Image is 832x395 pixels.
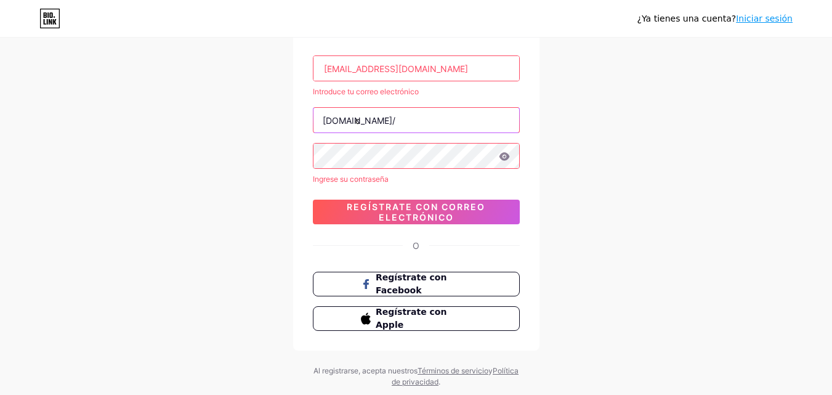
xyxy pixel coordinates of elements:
input: Correo electrónico [313,56,519,81]
font: ¿Ya tienes una cuenta? [637,14,737,23]
font: O [413,240,419,251]
a: Términos de servicio [418,366,488,375]
font: Regístrate con Facebook [376,272,446,295]
font: . [438,377,440,386]
font: y [488,366,493,375]
button: Regístrate con Apple [313,306,520,331]
font: Al registrarse, acepta nuestros [313,366,418,375]
a: Iniciar sesión [736,14,793,23]
input: nombre de usuario [313,108,519,132]
button: Regístrate con correo electrónico [313,200,520,224]
font: Introduce tu correo electrónico [313,87,419,96]
font: Regístrate con correo electrónico [347,202,485,222]
font: Ingrese su contraseña [313,174,389,184]
button: Regístrate con Facebook [313,272,520,296]
font: Regístrate con Apple [376,307,446,330]
font: [DOMAIN_NAME]/ [323,115,395,126]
